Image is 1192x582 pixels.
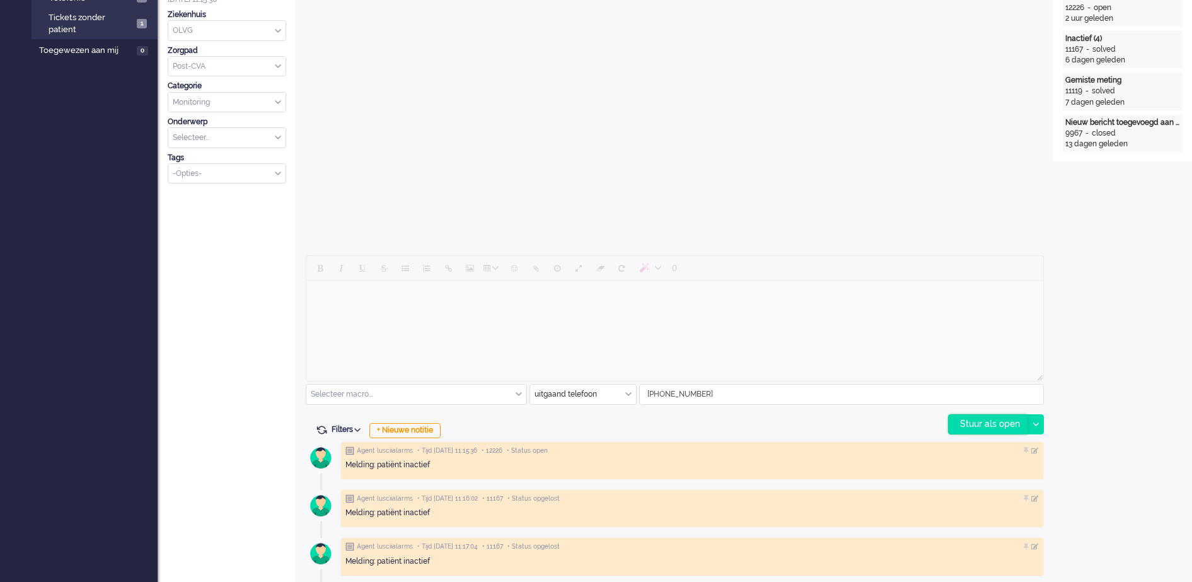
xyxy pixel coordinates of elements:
span: • Tijd [DATE] 11:15:36 [417,446,477,455]
div: 9967 [1065,128,1082,139]
img: ic_note_grey.svg [345,542,354,551]
div: Melding: patiënt inactief [345,460,1039,470]
span: 0 [137,46,148,55]
img: avatar [305,538,337,569]
span: • Tijd [DATE] 11:17:04 [417,542,478,551]
div: 6 dagen geleden [1065,55,1180,66]
div: 11119 [1065,86,1082,96]
div: Tags [168,153,286,163]
span: • Status open [507,446,548,455]
span: • 11167 [482,542,503,551]
span: Agent lusciialarms [357,446,413,455]
div: Categorie [168,81,286,91]
div: 2 uur geleden [1065,13,1180,24]
div: Onderwerp [168,117,286,127]
div: Inactief (4) [1065,33,1180,44]
div: Gemiste meting [1065,75,1180,86]
div: - [1084,3,1094,13]
span: • Status opgelost [507,542,560,551]
div: 13 dagen geleden [1065,139,1180,149]
div: - [1083,44,1092,55]
div: Nieuw bericht toegevoegd aan gesprek [1065,117,1180,128]
div: - [1082,128,1092,139]
span: • Status opgelost [507,494,560,503]
div: Melding: patiënt inactief [345,556,1039,567]
span: 1 [137,19,147,28]
body: Rich Text Area. Press ALT-0 for help. [5,5,732,27]
span: Agent lusciialarms [357,494,413,503]
div: open [1094,3,1111,13]
img: avatar [305,442,337,474]
div: solved [1092,44,1116,55]
div: Stuur als open [949,415,1027,434]
div: 12226 [1065,3,1084,13]
span: Toegewezen aan mij [39,45,133,57]
span: Filters [332,425,365,434]
div: + Nieuwe notitie [369,423,441,438]
input: +31612345678 [640,385,1043,404]
img: ic_note_grey.svg [345,494,354,503]
div: closed [1092,128,1116,139]
div: Ziekenhuis [168,9,286,20]
div: Zorgpad [168,45,286,56]
div: 7 dagen geleden [1065,97,1180,108]
div: Select Tags [168,163,286,184]
span: Tickets zonder patient [49,12,133,35]
img: avatar [305,490,337,521]
span: • 12226 [482,446,502,455]
div: Melding: patiënt inactief [345,508,1039,518]
a: Tickets zonder patient 1 [37,10,156,35]
span: • 11167 [482,494,503,503]
span: Agent lusciialarms [357,542,413,551]
a: Toegewezen aan mij 0 [37,43,158,57]
div: - [1082,86,1092,96]
img: ic_note_grey.svg [345,446,354,455]
div: 11167 [1065,44,1083,55]
span: • Tijd [DATE] 11:16:02 [417,494,478,503]
div: solved [1092,86,1115,96]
